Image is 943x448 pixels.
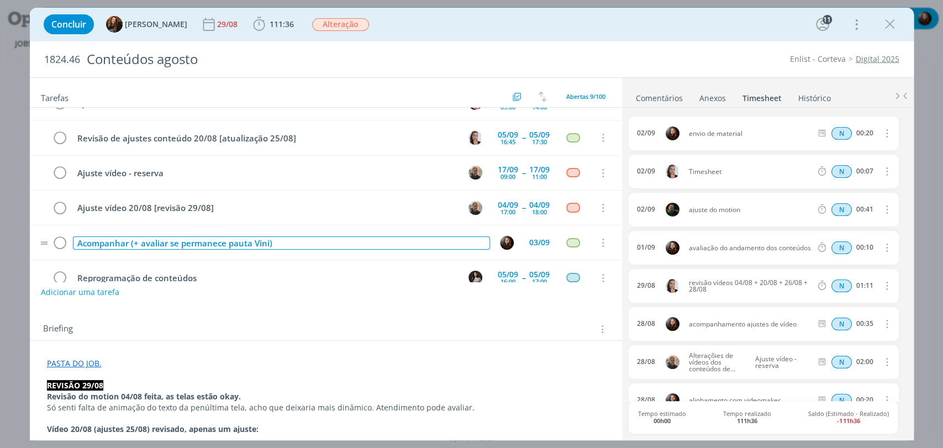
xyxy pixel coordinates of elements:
span: 1824.46 [44,54,80,66]
p: Só senti falta de animação do texto da penúltima tela, acho que deixaria mais dinâmico. Atendimen... [47,402,605,413]
span: N [831,356,852,368]
button: E [499,234,515,251]
div: 14:00 [532,104,547,110]
button: 11 [814,15,831,33]
div: dialog [30,8,914,440]
div: Horas normais [831,241,852,254]
span: N [831,280,852,292]
div: Horas normais [831,127,852,140]
span: -- [522,274,525,282]
strong: Vídeo 20/08 (ajustes 25/08) revisado, apenas um ajuste: [47,424,259,434]
img: T [106,16,123,33]
div: 00:07 [856,167,873,175]
a: Histórico [798,88,831,104]
img: E [666,241,679,255]
img: C [666,165,679,178]
a: Enlist - Corteva [790,54,846,64]
div: 18:00 [532,209,547,215]
div: 09:00 [501,173,515,180]
div: 02/09 [637,167,655,175]
span: N [831,203,852,216]
div: 17:30 [532,139,547,145]
span: Ajuste vídeo - reserva [751,356,814,369]
img: C [468,131,482,145]
span: [PERSON_NAME] [125,20,187,28]
button: C [467,270,484,286]
span: avaliação do andamento dos conteúdos [684,245,816,251]
b: -111h36 [837,417,860,425]
div: Horas normais [831,280,852,292]
div: Anexos [699,93,726,104]
div: 05/09 [529,131,550,139]
span: Saldo (Estimado - Realizado) [808,410,889,424]
div: Horas normais [831,356,852,368]
button: Adicionar uma tarefa [40,282,120,302]
div: 04/09 [529,201,550,209]
img: drag-icon.svg [40,241,48,245]
span: -- [522,169,525,177]
span: envio de material [684,130,816,137]
button: Alteração [312,18,370,31]
div: 11 [823,15,832,24]
div: 16:00 [501,278,515,284]
button: Concluir [44,14,94,34]
div: 05/09 [529,271,550,278]
div: 05/09 [498,131,518,139]
a: Digital 2025 [856,54,899,64]
span: acompanhamento ajustes de vídeo [684,321,816,328]
div: 17/09 [498,166,518,173]
div: 09:00 [501,104,515,110]
span: Tarefas [41,90,69,103]
img: R [666,355,679,369]
span: -- [522,204,525,212]
div: 28/08 [637,396,655,404]
div: Ajuste vídeo 20/08 [revisão 29/08] [73,201,459,215]
div: 28/08 [637,320,655,328]
div: 17:00 [501,209,515,215]
span: Briefing [43,322,73,336]
div: 01/09 [637,244,655,251]
div: 28/08 [637,358,655,366]
div: 02/09 [637,205,655,213]
div: 00:20 [856,396,873,404]
img: R [468,201,482,215]
div: 29/08 [637,282,655,289]
span: Concluir [51,20,86,29]
button: R [467,199,484,216]
div: 00:20 [856,129,873,137]
div: 02/09 [637,129,655,137]
a: PASTA DO JOB. [47,358,102,368]
div: Horas normais [831,165,852,178]
img: arrow-down-up.svg [539,92,546,102]
div: Reprogramação de conteúdos [73,271,459,285]
button: T[PERSON_NAME] [106,16,187,33]
div: Acompanhar (+ avaliar se permanece pauta Vini) [73,236,490,250]
img: E [500,236,514,250]
div: 17:00 [532,278,547,284]
span: ajuste do motion [684,207,816,213]
span: revisão vídeos 04/08 + 20/08 + 26/08 + 28/08 [684,280,816,293]
span: alinhamento com videomaker [684,397,816,404]
span: N [831,394,852,407]
div: 11:00 [532,173,547,180]
span: N [831,241,852,254]
b: 111h36 [737,417,757,425]
div: 00:35 [856,320,873,328]
div: 00:41 [856,205,873,213]
span: Abertas 9/100 [566,92,605,101]
div: 16:45 [501,139,515,145]
span: Tempo realizado [723,410,771,424]
a: Timesheet [742,88,782,104]
div: Horas normais [831,203,852,216]
img: C [468,271,482,284]
div: 05/09 [498,271,518,278]
div: Ajuste vídeo - reserva [73,166,459,180]
span: Alteração [312,18,369,31]
img: E [666,393,679,407]
div: Revisão de ajustes conteúdo 20/08 [atualização 25/08] [73,131,459,145]
span: Timesheet [684,168,816,175]
div: 04/09 [498,201,518,209]
strong: Revisão do motion 04/08 feita, as telas estão okay. [47,391,241,402]
div: 17/09 [529,166,550,173]
img: E [666,317,679,331]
